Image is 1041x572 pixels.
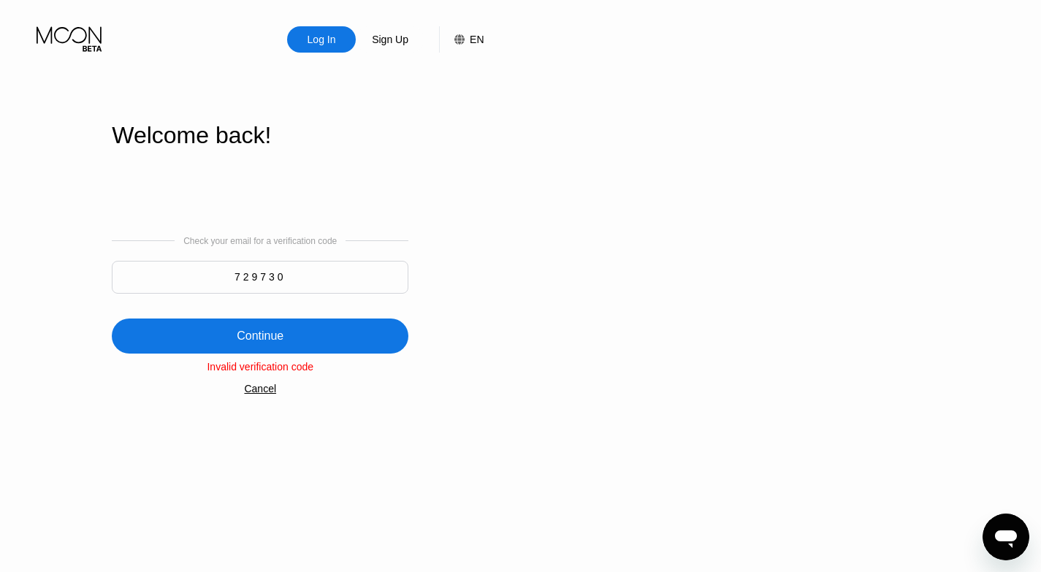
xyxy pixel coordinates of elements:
div: EN [439,26,484,53]
div: Cancel [244,383,276,394]
iframe: Button to launch messaging window [983,514,1029,560]
input: 000000 [112,261,408,294]
div: Continue [237,329,283,343]
div: Invalid verification code [112,361,408,373]
div: Sign Up [370,32,410,47]
div: Welcome back! [112,122,408,149]
div: Sign Up [356,26,424,53]
div: Check your email for a verification code [183,236,337,246]
div: Log In [306,32,338,47]
div: Log In [287,26,356,53]
div: EN [470,34,484,45]
div: Continue [112,319,408,354]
